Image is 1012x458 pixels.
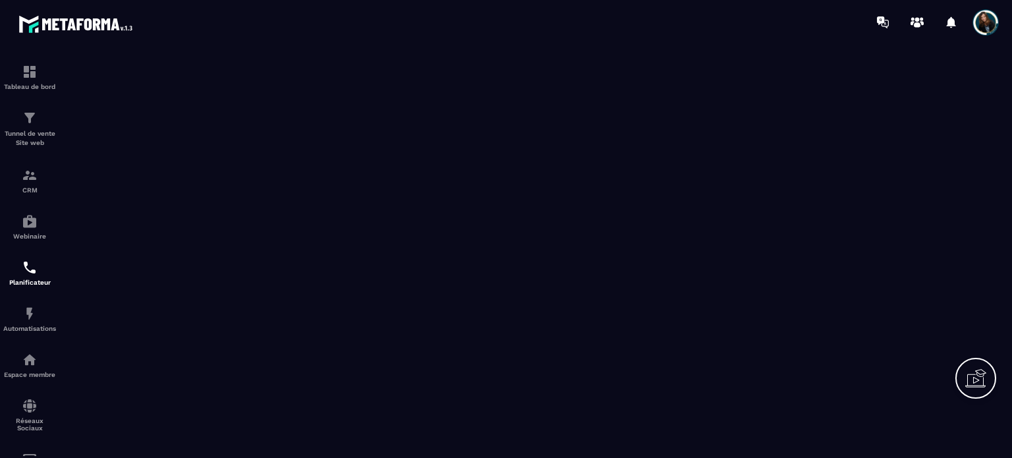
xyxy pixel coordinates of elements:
[22,306,38,322] img: automations
[22,398,38,414] img: social-network
[3,54,56,100] a: formationformationTableau de bord
[18,12,137,36] img: logo
[3,325,56,332] p: Automatisations
[3,129,56,148] p: Tunnel de vente Site web
[3,204,56,250] a: automationsautomationsWebinaire
[3,296,56,342] a: automationsautomationsAutomatisations
[22,352,38,368] img: automations
[3,233,56,240] p: Webinaire
[22,167,38,183] img: formation
[3,417,56,432] p: Réseaux Sociaux
[22,110,38,126] img: formation
[22,214,38,229] img: automations
[3,342,56,388] a: automationsautomationsEspace membre
[3,388,56,442] a: social-networksocial-networkRéseaux Sociaux
[22,64,38,80] img: formation
[22,260,38,275] img: scheduler
[3,279,56,286] p: Planificateur
[3,157,56,204] a: formationformationCRM
[3,250,56,296] a: schedulerschedulerPlanificateur
[3,100,56,157] a: formationformationTunnel de vente Site web
[3,83,56,90] p: Tableau de bord
[3,186,56,194] p: CRM
[3,371,56,378] p: Espace membre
